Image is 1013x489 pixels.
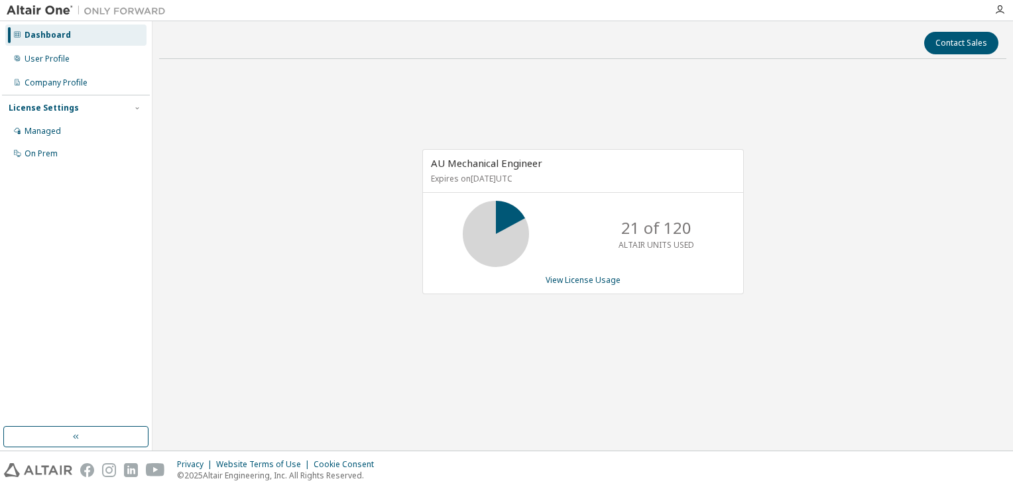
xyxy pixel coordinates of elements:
img: instagram.svg [102,463,116,477]
div: Website Terms of Use [216,459,314,470]
a: View License Usage [546,274,621,286]
button: Contact Sales [924,32,998,54]
div: On Prem [25,148,58,159]
div: Cookie Consent [314,459,382,470]
div: User Profile [25,54,70,64]
p: 21 of 120 [621,217,691,239]
div: License Settings [9,103,79,113]
div: Managed [25,126,61,136]
div: Company Profile [25,78,88,88]
img: youtube.svg [146,463,165,477]
img: facebook.svg [80,463,94,477]
img: linkedin.svg [124,463,138,477]
span: AU Mechanical Engineer [431,156,542,170]
img: Altair One [7,4,172,17]
img: altair_logo.svg [4,463,72,477]
div: Privacy [177,459,216,470]
div: Dashboard [25,30,71,40]
p: © 2025 Altair Engineering, Inc. All Rights Reserved. [177,470,382,481]
p: Expires on [DATE] UTC [431,173,732,184]
p: ALTAIR UNITS USED [619,239,694,250]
